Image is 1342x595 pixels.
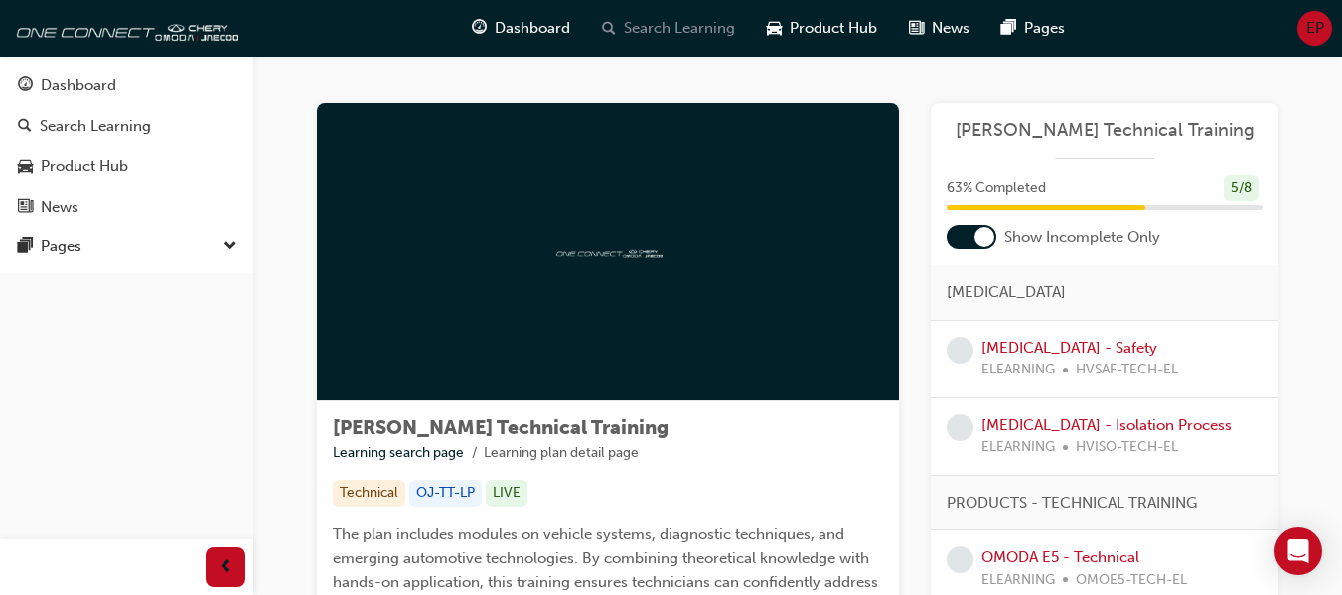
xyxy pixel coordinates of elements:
a: Product Hub [8,148,245,185]
a: [MEDICAL_DATA] - Isolation Process [981,416,1232,434]
span: PRODUCTS - TECHNICAL TRAINING [947,492,1197,515]
span: news-icon [909,16,924,41]
div: Open Intercom Messenger [1274,527,1322,575]
span: ELEARNING [981,436,1055,459]
span: down-icon [224,234,237,260]
span: prev-icon [219,555,233,580]
div: Search Learning [40,115,151,138]
img: oneconnect [10,8,238,48]
div: LIVE [486,480,527,507]
span: learningRecordVerb_NONE-icon [947,414,973,441]
img: oneconnect [553,242,663,261]
span: HVISO-TECH-EL [1076,436,1178,459]
span: car-icon [767,16,782,41]
span: OMOE5-TECH-EL [1076,569,1187,592]
li: Learning plan detail page [484,442,639,465]
div: Dashboard [41,74,116,97]
a: OMODA E5 - Technical [981,548,1139,566]
a: [PERSON_NAME] Technical Training [947,119,1263,142]
a: News [8,189,245,225]
span: ELEARNING [981,359,1055,381]
button: EP [1297,11,1332,46]
a: guage-iconDashboard [456,8,586,49]
button: Pages [8,228,245,265]
a: car-iconProduct Hub [751,8,893,49]
span: Show Incomplete Only [1004,226,1160,249]
span: pages-icon [1001,16,1016,41]
span: ELEARNING [981,569,1055,592]
span: news-icon [18,199,33,217]
a: Search Learning [8,108,245,145]
div: Pages [41,235,81,258]
span: [MEDICAL_DATA] [947,281,1066,304]
span: EP [1306,17,1324,40]
span: Search Learning [624,17,735,40]
span: car-icon [18,158,33,176]
span: guage-icon [18,77,33,95]
div: Product Hub [41,155,128,178]
span: learningRecordVerb_NONE-icon [947,546,973,573]
span: HVSAF-TECH-EL [1076,359,1178,381]
div: Technical [333,480,405,507]
span: [PERSON_NAME] Technical Training [333,416,669,439]
span: 63 % Completed [947,177,1046,200]
div: News [41,196,78,219]
div: OJ-TT-LP [409,480,482,507]
span: learningRecordVerb_NONE-icon [947,337,973,364]
button: DashboardSearch LearningProduct HubNews [8,64,245,228]
a: [MEDICAL_DATA] - Safety [981,339,1157,357]
span: search-icon [18,118,32,136]
span: Product Hub [790,17,877,40]
a: search-iconSearch Learning [586,8,751,49]
a: Learning search page [333,444,464,461]
span: Pages [1024,17,1065,40]
a: news-iconNews [893,8,985,49]
span: search-icon [602,16,616,41]
span: Dashboard [495,17,570,40]
span: pages-icon [18,238,33,256]
span: News [932,17,969,40]
span: guage-icon [472,16,487,41]
a: Dashboard [8,68,245,104]
div: 5 / 8 [1224,175,1259,202]
a: pages-iconPages [985,8,1081,49]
